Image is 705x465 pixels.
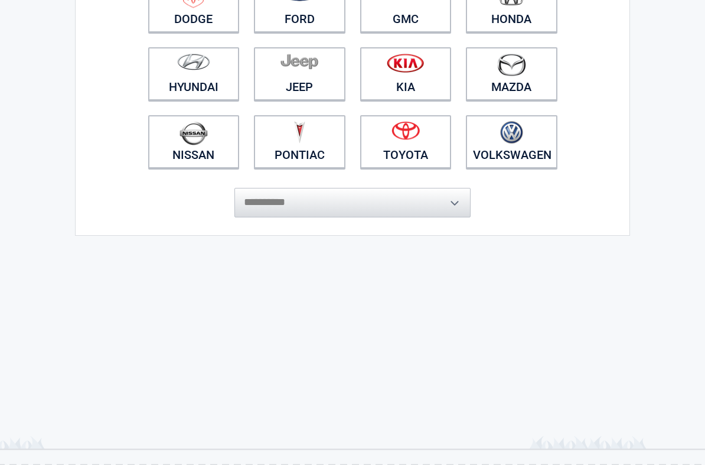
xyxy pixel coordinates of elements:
[391,121,420,140] img: toyota
[497,53,526,76] img: mazda
[254,47,345,100] a: Jeep
[280,53,318,70] img: jeep
[466,115,557,168] a: Volkswagen
[148,115,240,168] a: Nissan
[293,121,305,144] img: pontiac
[387,53,424,73] img: kia
[360,47,452,100] a: Kia
[360,115,452,168] a: Toyota
[148,47,240,100] a: Hyundai
[500,121,523,144] img: volkswagen
[179,121,208,145] img: nissan
[466,47,557,100] a: Mazda
[254,115,345,168] a: Pontiac
[177,53,210,70] img: hyundai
